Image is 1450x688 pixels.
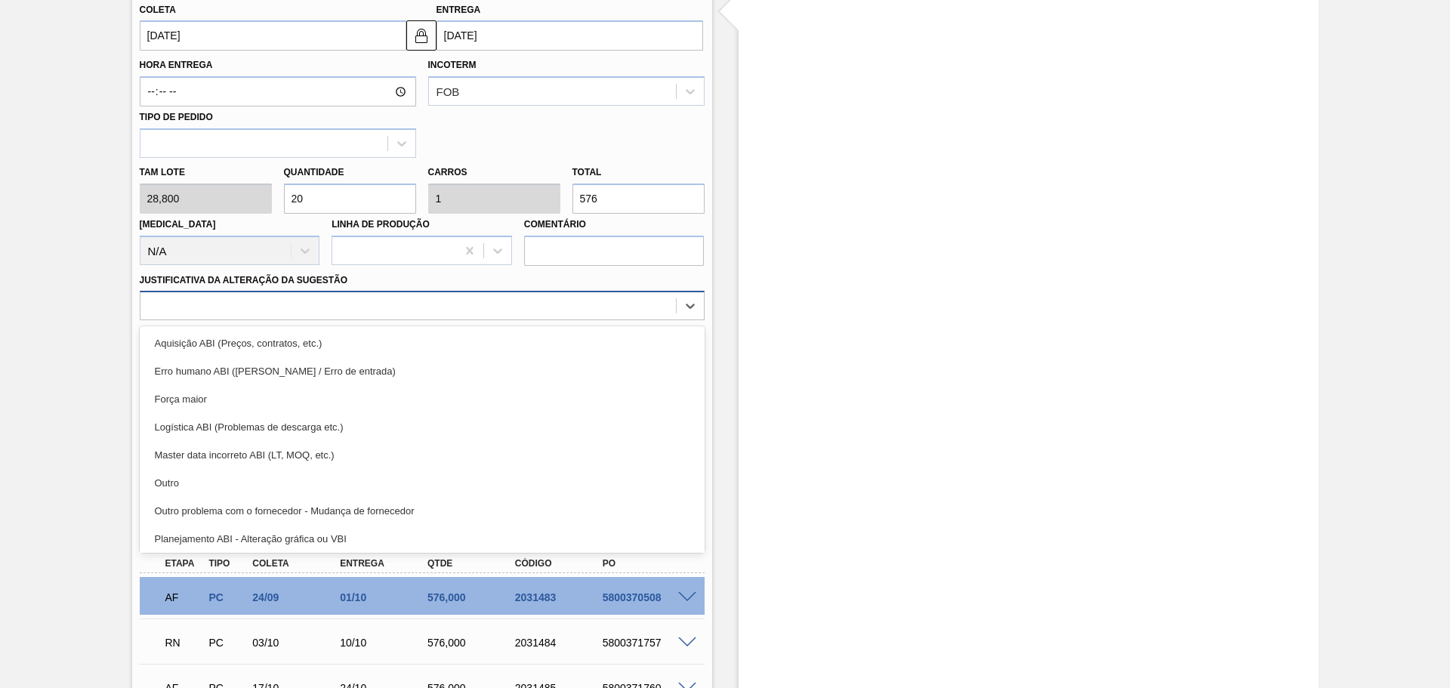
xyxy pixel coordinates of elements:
label: Total [572,167,602,177]
button: locked [406,20,437,51]
div: 5800370508 [599,591,697,603]
div: Etapa [162,558,207,569]
div: Coleta [248,558,347,569]
div: Aguardando Faturamento [162,581,207,614]
label: Carros [428,167,467,177]
label: Tipo de pedido [140,112,213,122]
label: Justificativa da Alteração da Sugestão [140,275,348,285]
div: Aquisição ABI (Preços, contratos, etc.) [140,329,705,357]
div: Qtde [424,558,522,569]
label: Comentário [524,214,705,236]
input: dd/mm/yyyy [140,20,406,51]
div: Master data incorreto ABI (LT, MOQ, etc.) [140,441,705,469]
div: Em renegociação [162,626,207,659]
label: Tam lote [140,162,272,184]
div: Pedido de Compra [205,637,250,649]
input: dd/mm/yyyy [437,20,703,51]
div: 5800371757 [599,637,697,649]
div: 2031484 [511,637,609,649]
label: [MEDICAL_DATA] [140,219,216,230]
img: locked [412,26,430,45]
p: AF [165,591,203,603]
div: Código [511,558,609,569]
label: Coleta [140,5,176,15]
div: FOB [437,85,460,98]
div: 576,000 [424,591,522,603]
p: RN [165,637,203,649]
label: Quantidade [284,167,344,177]
div: 03/10/2025 [248,637,347,649]
label: Linha de Produção [332,219,430,230]
label: Hora Entrega [140,54,416,76]
div: Entrega [336,558,434,569]
div: Força maior [140,385,705,413]
div: Outro problema com o fornecedor - Mudança de fornecedor [140,497,705,525]
div: Erro humano ABI ([PERSON_NAME] / Erro de entrada) [140,357,705,385]
div: 576,000 [424,637,522,649]
label: Observações [140,324,705,346]
div: 10/10/2025 [336,637,434,649]
div: 01/10/2025 [336,591,434,603]
label: Incoterm [428,60,477,70]
label: Entrega [437,5,481,15]
div: Tipo [205,558,250,569]
div: 2031483 [511,591,609,603]
div: Pedido de Compra [205,591,250,603]
div: Outro [140,469,705,497]
div: 24/09/2025 [248,591,347,603]
div: Planejamento ABI - Alteração gráfica ou VBI [140,525,705,553]
div: Logística ABI (Problemas de descarga etc.) [140,413,705,441]
div: PO [599,558,697,569]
